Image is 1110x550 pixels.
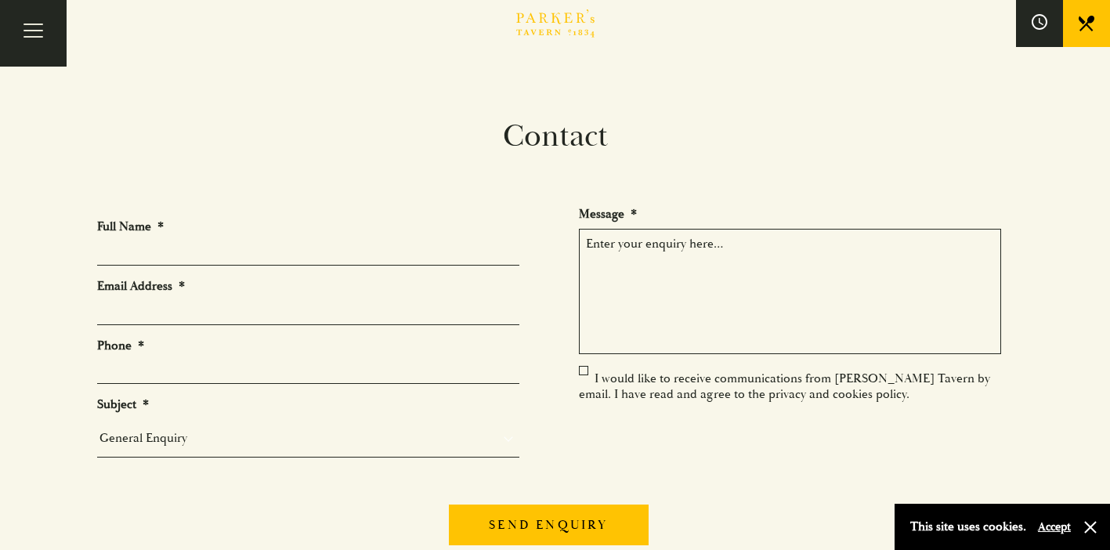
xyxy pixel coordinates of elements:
[910,516,1026,538] p: This site uses cookies.
[97,219,164,235] label: Full Name
[1083,519,1098,535] button: Close and accept
[1038,519,1071,534] button: Accept
[85,118,1025,155] h1: Contact
[579,206,637,223] label: Message
[579,414,817,476] iframe: reCAPTCHA
[579,371,990,402] label: I would like to receive communications from [PERSON_NAME] Tavern by email. I have read and agree ...
[449,505,648,545] input: Send enquiry
[97,396,149,413] label: Subject
[97,278,185,295] label: Email Address
[97,338,144,354] label: Phone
